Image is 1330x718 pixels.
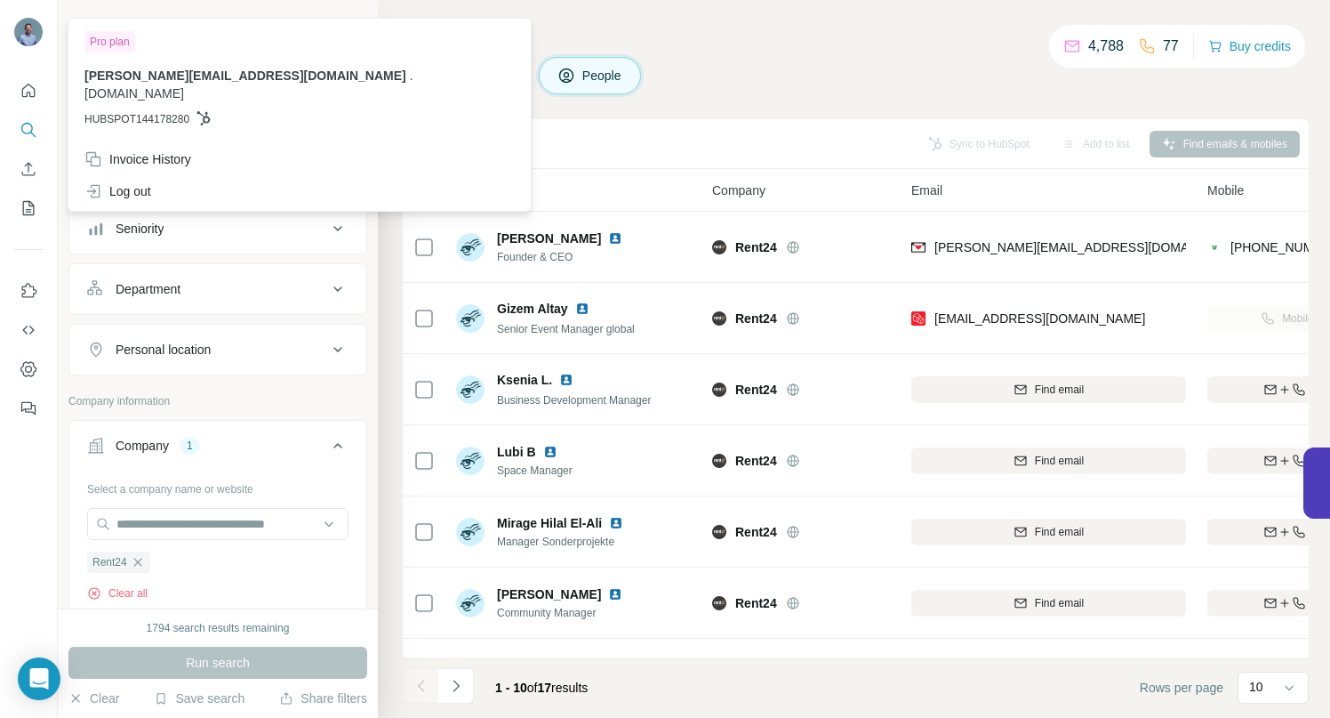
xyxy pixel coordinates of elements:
span: Founder & CEO [497,249,629,265]
button: Seniority [69,207,366,250]
img: LinkedIn logo [575,302,589,316]
span: People [582,67,623,85]
span: 1 - 10 [495,681,527,695]
div: Invoice History [84,150,191,168]
span: [PERSON_NAME][EMAIL_ADDRESS][DOMAIN_NAME] [84,69,406,83]
button: My lists [14,192,43,224]
span: 17 [538,681,552,695]
button: Search [14,114,43,146]
img: Avatar [14,18,43,46]
div: Department [116,280,180,298]
img: Avatar [456,233,485,262]
span: Rent24 [735,452,777,470]
span: Mobile [1207,182,1244,199]
span: Space Manager [497,463,573,479]
button: Enrich CSV [14,153,43,185]
img: provider prospeo logo [911,310,925,327]
span: Gizem Altay [497,300,568,318]
span: Company [712,182,765,199]
button: Save search [154,690,244,707]
p: Company information [68,393,367,409]
button: Share filters [279,690,367,707]
span: Find email [1035,524,1084,540]
button: Find email [911,519,1186,545]
button: Find email [911,448,1186,474]
span: of [527,681,538,695]
span: Email [911,182,942,199]
span: Find email [1035,595,1084,611]
span: HUBSPOT144178280 [84,111,189,127]
img: Avatar [456,304,485,333]
img: LinkedIn logo [608,231,622,246]
span: [PERSON_NAME] [497,230,601,247]
div: New search [68,16,124,32]
span: results [495,681,588,695]
img: provider findymail logo [911,238,925,256]
img: Logo of Rent24 [712,596,726,610]
button: Buy credits [1208,34,1291,59]
span: Rent24 [92,554,127,570]
span: Find email [1035,382,1084,398]
span: . [410,69,413,83]
img: Avatar [456,589,485,617]
div: Pro plan [84,31,135,52]
button: Feedback [14,392,43,424]
span: Lubi B [497,443,536,461]
div: 1 [180,438,200,454]
span: Community Manager [497,605,629,621]
button: Clear all [87,585,148,601]
div: Seniority [116,220,164,238]
img: Avatar [456,447,485,475]
span: Find email [1035,453,1084,469]
button: Find email [911,590,1186,617]
img: provider contactout logo [1207,238,1222,256]
span: Manager Sonderprojekte [497,534,630,550]
p: 10 [1249,678,1263,696]
img: LinkedIn logo [543,445,557,459]
div: Personal location [116,341,211,359]
span: Ksenia L. [497,371,552,389]
span: Rent24 [735,238,777,256]
button: Clear [68,690,119,707]
span: Rent24 [735,381,777,399]
button: Use Surfe on LinkedIn [14,275,43,307]
span: [DOMAIN_NAME] [84,86,184,101]
span: [EMAIL_ADDRESS][DOMAIN_NAME] [934,311,1145,326]
div: Select a company name or website [87,474,349,497]
img: Logo of Rent24 [712,383,726,397]
img: Logo of Rent24 [712,311,726,326]
span: [PERSON_NAME][EMAIL_ADDRESS][DOMAIN_NAME] [934,240,1247,254]
span: Business Development Manager [497,394,651,407]
img: LinkedIn logo [608,587,622,601]
p: 77 [1163,36,1179,57]
span: Senior Event Manager global [497,323,635,335]
img: Logo of Rent24 [712,454,726,468]
button: Find email [911,376,1186,403]
span: Su Mag [497,657,541,674]
button: Use Surfe API [14,314,43,346]
h4: Search [403,21,1309,46]
div: Company [116,437,169,455]
img: Logo of Rent24 [712,240,726,254]
span: Rent24 [735,523,777,541]
button: Hide [309,11,378,37]
button: Quick start [14,75,43,107]
button: Department [69,268,366,311]
button: Company1 [69,424,366,474]
button: Navigate to next page [438,668,474,704]
div: 1794 search results remaining [147,620,290,636]
span: [PERSON_NAME] [497,585,601,603]
span: Rent24 [735,594,777,612]
img: Logo of Rent24 [712,525,726,539]
div: Open Intercom Messenger [18,657,60,700]
img: LinkedIn logo [559,373,573,387]
div: Log out [84,182,151,200]
span: Rows per page [1140,679,1223,697]
p: 4,788 [1088,36,1124,57]
span: Rent24 [735,310,777,327]
img: Avatar [456,375,485,404]
button: Dashboard [14,353,43,385]
span: Mirage Hilal El-Ali [497,514,602,532]
button: Personal location [69,328,366,371]
img: LinkedIn logo [609,516,623,530]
